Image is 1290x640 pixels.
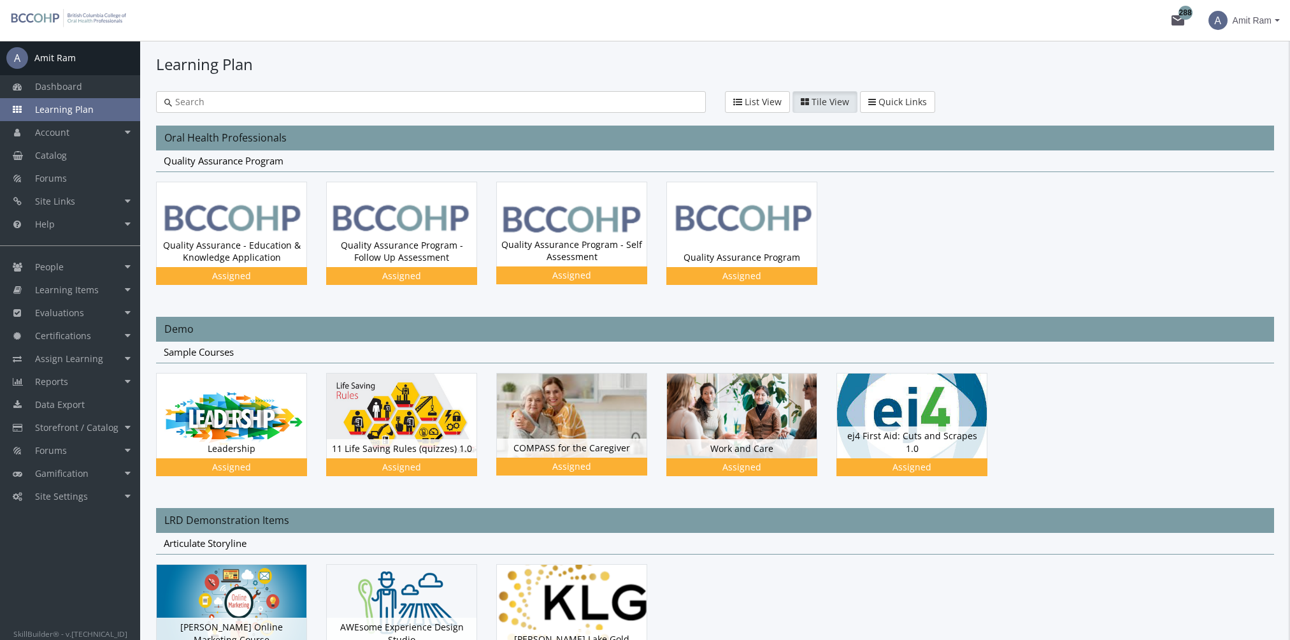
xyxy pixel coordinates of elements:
div: Leadership [156,373,326,495]
div: Quality Assurance Program - Self Assessment [496,182,666,303]
span: Dashboard [35,80,82,92]
div: ej4 First Aid: Cuts and Scrapes 1.0 [837,426,987,458]
span: Assign Learning [35,353,103,365]
span: Certifications [35,330,91,342]
div: Quality Assurance Program - Follow Up Assessment [326,182,496,304]
span: Learning Items [35,284,99,296]
span: Gamification [35,467,89,479]
div: Work and Care [666,373,836,495]
div: COMPASS for the Caregiver [497,439,647,458]
span: Site Links [35,195,75,207]
small: SkillBuilder® - v.[TECHNICAL_ID] [13,629,127,639]
div: Amit Ram [34,52,76,64]
div: Assigned [159,461,305,474]
span: Evaluations [35,307,84,319]
span: Articulate Storyline [164,537,247,549]
div: Quality Assurance Program [667,248,817,267]
div: Assigned [329,270,475,282]
div: Quality Assurance Program - Follow Up Assessment [327,236,477,267]
span: Reports [35,375,68,388]
span: Catalog [35,149,67,161]
span: Account [35,126,69,138]
span: Oral Health Professionals [164,131,287,145]
div: Quality Assurance - Education & Knowledge Application [156,182,326,304]
span: LRD Demonstration Items [164,513,289,527]
div: COMPASS for the Caregiver [496,373,666,495]
span: A [1208,11,1228,30]
span: Sample Courses [164,345,234,358]
div: ej4 First Aid: Cuts and Scrapes 1.0 [836,373,1007,495]
div: Assigned [329,461,475,474]
div: Assigned [669,461,815,474]
span: People [35,261,64,273]
span: Learning Plan [35,103,94,115]
span: Storefront / Catalog [35,421,118,433]
span: Help [35,218,55,230]
span: Quality Assurance Program [164,154,283,167]
div: Work and Care [667,439,817,458]
div: Leadership [157,439,306,458]
div: Quality Assurance Program [666,182,836,304]
span: A [6,47,28,69]
span: List View [745,96,782,108]
input: Search [172,96,698,108]
span: Site Settings [35,490,88,502]
div: 11 Life Saving Rules (quizzes) 1.0 [327,439,477,458]
h1: Learning Plan [156,54,1274,75]
div: 11 Life Saving Rules (quizzes) 1.0 [326,373,496,495]
span: Quick Links [878,96,927,108]
span: Forums [35,172,67,184]
span: Tile View [812,96,849,108]
div: Assigned [499,269,645,282]
div: Assigned [669,270,815,282]
div: Assigned [499,460,645,473]
mat-icon: mail [1170,13,1186,28]
div: Quality Assurance - Education & Knowledge Application [157,236,306,267]
span: Forums [35,444,67,456]
span: Demo [164,322,194,336]
span: Amit Ram [1233,9,1272,32]
div: Assigned [159,270,305,282]
div: Assigned [839,461,985,474]
div: Quality Assurance Program - Self Assessment [497,235,647,266]
span: Data Export [35,398,85,411]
